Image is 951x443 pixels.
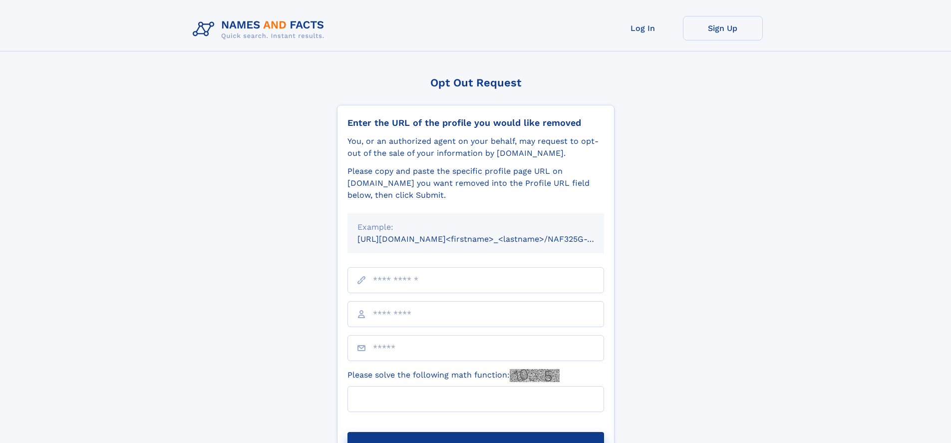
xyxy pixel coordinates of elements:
[357,221,594,233] div: Example:
[347,165,604,201] div: Please copy and paste the specific profile page URL on [DOMAIN_NAME] you want removed into the Pr...
[603,16,683,40] a: Log In
[347,135,604,159] div: You, or an authorized agent on your behalf, may request to opt-out of the sale of your informatio...
[357,234,623,244] small: [URL][DOMAIN_NAME]<firstname>_<lastname>/NAF325G-xxxxxxxx
[337,76,615,89] div: Opt Out Request
[347,369,560,382] label: Please solve the following math function:
[347,117,604,128] div: Enter the URL of the profile you would like removed
[683,16,763,40] a: Sign Up
[189,16,332,43] img: Logo Names and Facts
